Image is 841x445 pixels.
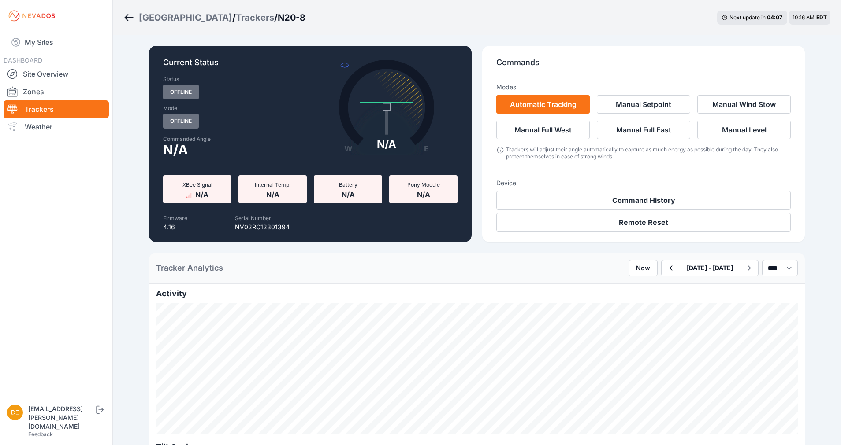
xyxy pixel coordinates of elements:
button: Manual Full West [496,121,590,139]
span: Internal Temp. [255,181,290,188]
span: N/A [195,188,208,199]
h2: Activity [156,287,798,300]
nav: Breadcrumb [123,6,305,29]
span: DASHBOARD [4,56,42,64]
span: 10:16 AM [793,14,815,21]
label: Status [163,76,179,83]
p: NV02RC12301394 [235,223,290,232]
a: Weather [4,118,109,136]
img: devin.martin@nevados.solar [7,405,23,420]
span: N/A [342,188,355,199]
button: Now [629,260,658,276]
span: N/A [266,188,279,199]
span: EDT [816,14,827,21]
h3: N20-8 [278,11,305,24]
div: Trackers will adjust their angle automatically to capture as much energy as possible during the d... [506,146,791,160]
span: Battery [339,181,357,188]
span: N/A [163,144,188,155]
button: Remote Reset [496,213,791,232]
span: N/A [417,188,430,199]
p: Current Status [163,56,458,76]
a: [GEOGRAPHIC_DATA] [139,11,232,24]
a: Trackers [236,11,274,24]
a: My Sites [4,32,109,53]
label: Commanded Angle [163,136,305,143]
p: Commands [496,56,791,76]
p: 4.16 [163,223,187,232]
button: Command History [496,191,791,210]
a: Feedback [28,431,53,438]
button: Automatic Tracking [496,95,590,114]
label: Serial Number [235,215,271,221]
div: 04 : 07 [767,14,783,21]
button: Manual Level [697,121,791,139]
span: Offline [163,85,199,99]
img: Nevados [7,9,56,23]
span: XBee Signal [182,181,212,188]
h3: Device [496,179,791,188]
span: Next update in [729,14,766,21]
div: [EMAIL_ADDRESS][PERSON_NAME][DOMAIN_NAME] [28,405,94,431]
h2: Tracker Analytics [156,262,223,274]
a: Site Overview [4,65,109,83]
span: Pony Module [407,181,440,188]
h3: Modes [496,83,516,92]
a: Trackers [4,100,109,118]
button: Manual Setpoint [597,95,690,114]
div: N/A [377,137,396,151]
span: Offline [163,114,199,129]
button: Manual Wind Stow [697,95,791,114]
span: / [232,11,236,24]
span: / [274,11,278,24]
a: Zones [4,83,109,100]
button: [DATE] - [DATE] [680,260,740,276]
button: Manual Full East [597,121,690,139]
label: Mode [163,105,177,112]
label: Firmware [163,215,187,221]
